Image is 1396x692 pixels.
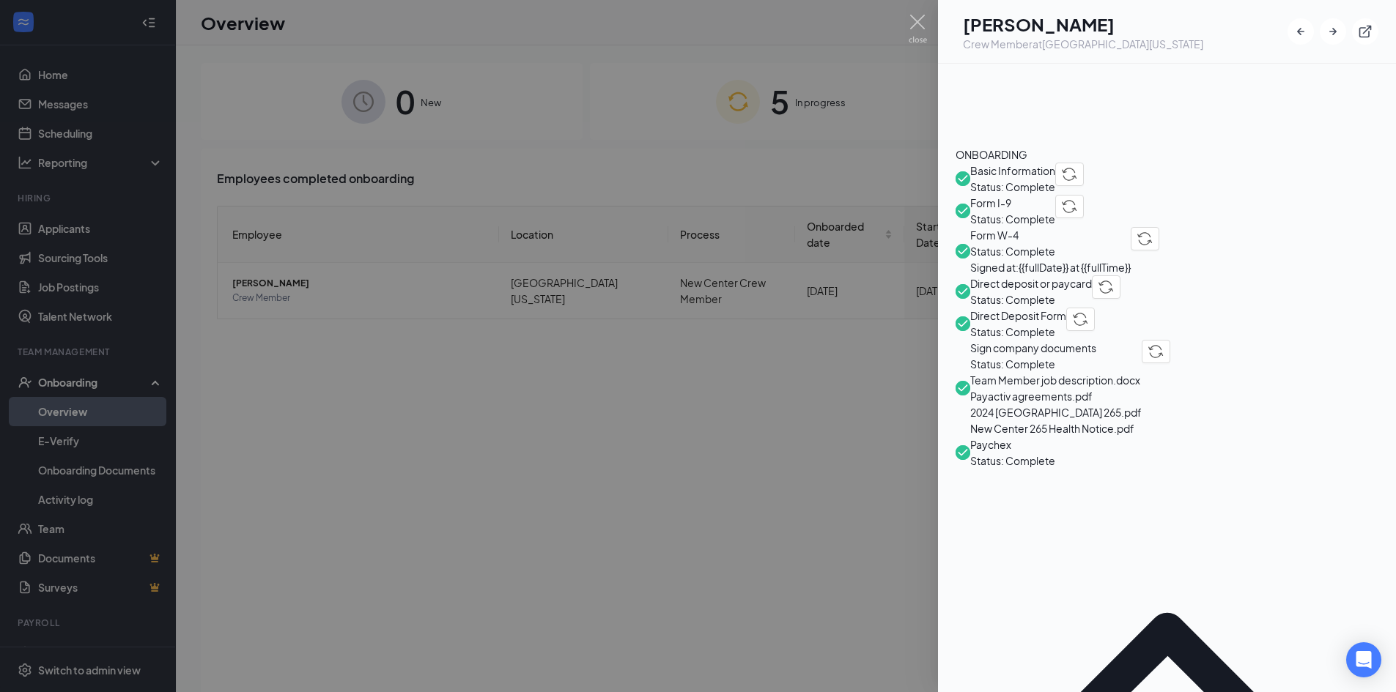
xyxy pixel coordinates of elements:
[970,211,1055,227] span: Status: Complete
[970,404,1142,420] span: 2024 [GEOGRAPHIC_DATA] 265.pdf
[970,163,1055,179] span: Basic Information
[970,324,1066,340] span: Status: Complete
[970,436,1055,453] span: Paychex
[1293,24,1308,39] svg: ArrowLeftNew
[963,12,1203,37] h1: [PERSON_NAME]
[970,420,1142,436] span: New Center 265 Health Notice.pdf
[1346,642,1381,677] div: Open Intercom Messenger
[970,275,1092,291] span: Direct deposit or paycard
[970,372,1142,388] span: Team Member job description.docx
[970,388,1142,404] span: Payactiv agreements.pdf
[970,259,1131,275] span: Signed at: {{fullDate}} at {{fullTime}}
[1326,24,1340,39] svg: ArrowRight
[1358,24,1373,39] svg: ExternalLink
[970,453,1055,469] span: Status: Complete
[1320,18,1346,45] button: ArrowRight
[970,340,1142,356] span: Sign company documents
[970,243,1131,259] span: Status: Complete
[963,37,1203,51] div: Crew Member at [GEOGRAPHIC_DATA][US_STATE]
[970,356,1142,372] span: Status: Complete
[970,227,1131,243] span: Form W-4
[970,291,1092,308] span: Status: Complete
[970,195,1055,211] span: Form I-9
[1352,18,1378,45] button: ExternalLink
[970,179,1055,195] span: Status: Complete
[1288,18,1314,45] button: ArrowLeftNew
[956,146,1378,163] div: ONBOARDING
[970,308,1066,324] span: Direct Deposit Form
